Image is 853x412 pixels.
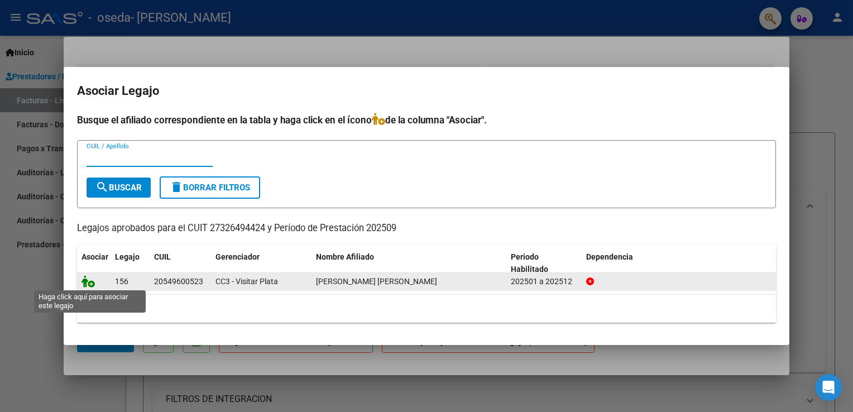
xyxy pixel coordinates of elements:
[115,277,128,286] span: 156
[77,113,776,127] h4: Busque el afiliado correspondiente en la tabla y haga click en el ícono de la columna "Asociar".
[82,252,108,261] span: Asociar
[170,180,183,194] mat-icon: delete
[511,275,577,288] div: 202501 a 202512
[215,277,278,286] span: CC3 - Visitar Plata
[316,252,374,261] span: Nombre Afiliado
[211,245,312,282] datatable-header-cell: Gerenciador
[511,252,548,274] span: Periodo Habilitado
[111,245,150,282] datatable-header-cell: Legajo
[95,183,142,193] span: Buscar
[87,178,151,198] button: Buscar
[95,180,109,194] mat-icon: search
[154,252,171,261] span: CUIL
[77,80,776,102] h2: Asociar Legajo
[506,245,582,282] datatable-header-cell: Periodo Habilitado
[815,374,842,401] div: Open Intercom Messenger
[77,222,776,236] p: Legajos aprobados para el CUIT 27326494424 y Período de Prestación 202509
[586,252,633,261] span: Dependencia
[115,252,140,261] span: Legajo
[77,245,111,282] datatable-header-cell: Asociar
[77,295,776,323] div: 1 registros
[582,245,777,282] datatable-header-cell: Dependencia
[312,245,506,282] datatable-header-cell: Nombre Afiliado
[170,183,250,193] span: Borrar Filtros
[150,245,211,282] datatable-header-cell: CUIL
[160,176,260,199] button: Borrar Filtros
[316,277,437,286] span: RIVERO MORENO FAUSTO ENZO
[215,252,260,261] span: Gerenciador
[154,275,203,288] div: 20549600523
